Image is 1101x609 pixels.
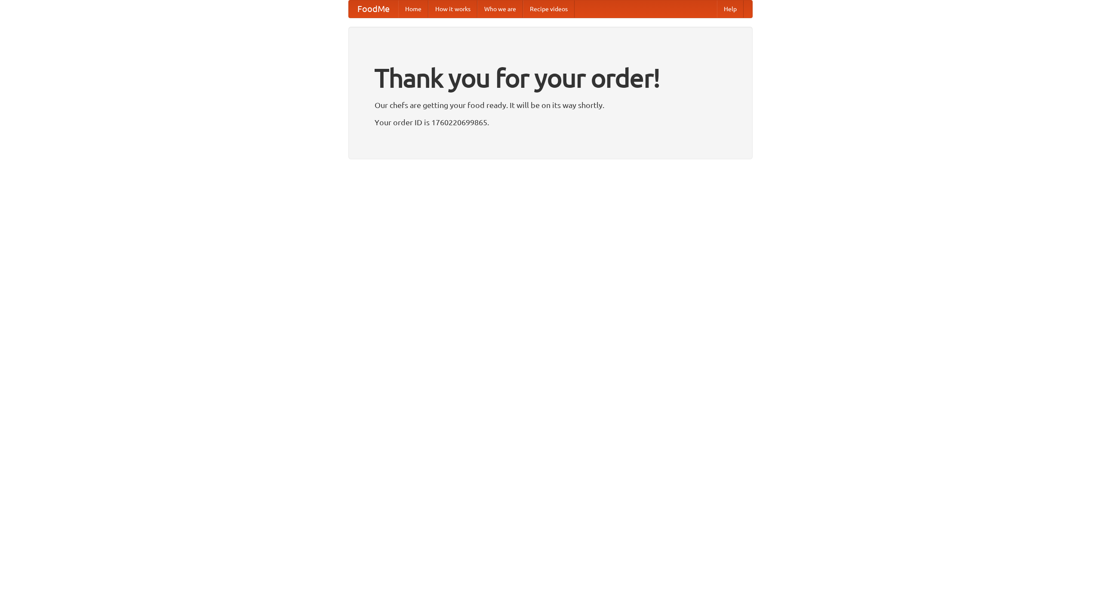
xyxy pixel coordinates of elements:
a: Who we are [477,0,523,18]
p: Your order ID is 1760220699865. [375,116,726,129]
a: How it works [428,0,477,18]
a: Home [398,0,428,18]
p: Our chefs are getting your food ready. It will be on its way shortly. [375,99,726,111]
a: FoodMe [349,0,398,18]
a: Recipe videos [523,0,575,18]
h1: Thank you for your order! [375,57,726,99]
a: Help [717,0,744,18]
